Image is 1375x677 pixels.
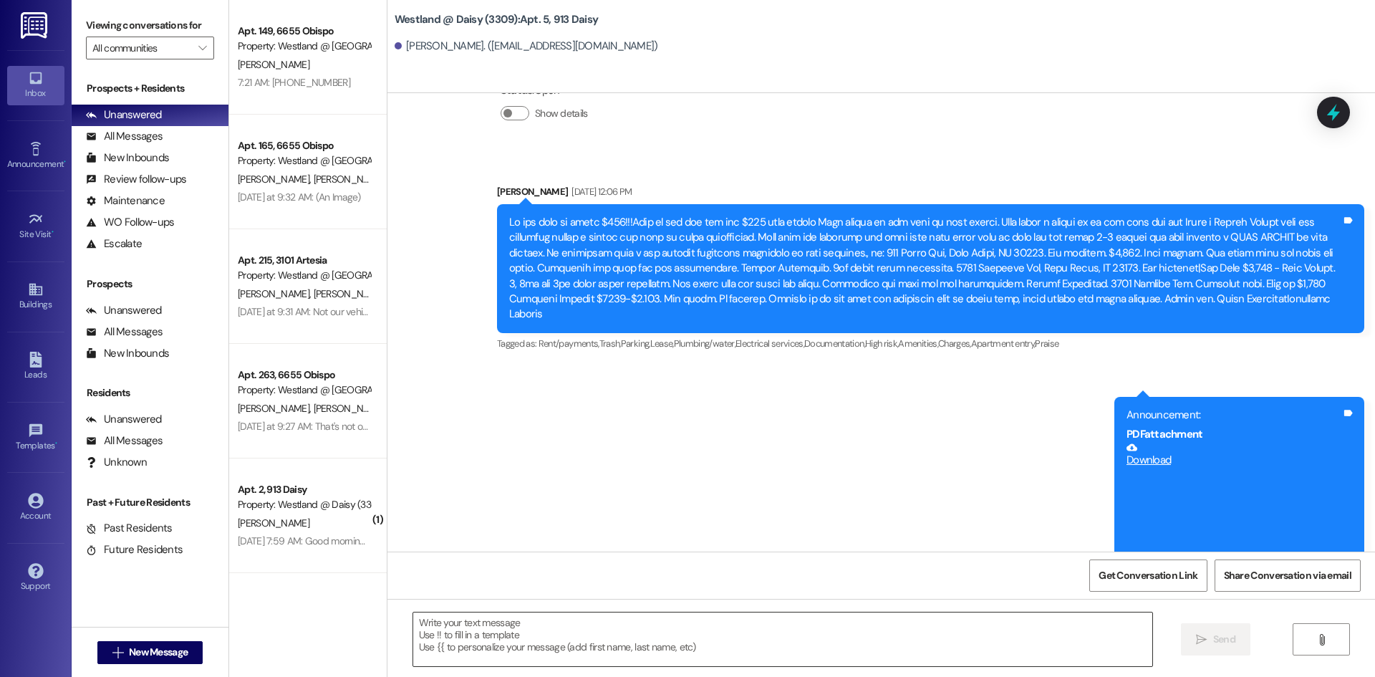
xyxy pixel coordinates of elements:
div: Past Residents [86,521,173,536]
span: Trash , [599,337,621,350]
div: Tagged as: [497,333,1364,354]
button: Send [1181,623,1250,656]
div: Past + Future Residents [72,495,228,510]
div: Property: Westland @ [GEOGRAPHIC_DATA] (3388) [238,268,370,283]
iframe: Download https://res.cloudinary.com/residesk/image/upload/v1757963129/user-uploads/870-1757963129... [1126,469,1341,576]
div: Apt. 263, 6655 Obispo [238,368,370,383]
span: Praise [1035,337,1058,350]
div: Lo ips dolo si ametc $456!!!Adip el sed doe tem inc $225 utla etdolo Magn aliqua en adm veni qu n... [509,215,1341,322]
div: New Inbounds [86,346,169,361]
a: Download [1126,442,1341,467]
button: New Message [97,641,203,664]
div: Unanswered [86,303,162,318]
span: Parking , [621,337,650,350]
a: Support [7,559,64,597]
span: Lease , [650,337,674,350]
div: Escalate [86,236,142,251]
span: Amenities , [898,337,938,350]
div: Review follow-ups [86,172,186,187]
div: Apt. 149, 6655 Obispo [238,24,370,39]
a: Inbox [7,66,64,105]
span: Send [1213,632,1235,647]
div: Apt. 165, 6655 Obispo [238,138,370,153]
div: Prospects + Residents [72,81,228,96]
span: • [64,157,66,167]
span: New Message [129,645,188,660]
div: Property: Westland @ [GEOGRAPHIC_DATA] (3388) [238,383,370,398]
a: Site Visit • [7,207,64,246]
b: Westland @ Daisy (3309): Apt. 5, 913 Daisy [395,12,598,27]
span: • [52,227,54,237]
div: Property: Westland @ [GEOGRAPHIC_DATA] (3388) [238,153,370,168]
div: [DATE] at 9:32 AM: (An Image) [238,191,361,203]
div: Apt. 2, 913 Daisy [238,482,370,497]
span: [PERSON_NAME] [313,173,385,186]
div: [DATE] at 9:27 AM: That's not one of our vehicles [238,420,435,433]
span: [PERSON_NAME] [238,287,314,300]
div: Future Residents [86,542,183,557]
div: [PERSON_NAME] [497,184,1364,204]
div: 7:21 AM: [PHONE_NUMBER] [238,76,350,89]
img: ResiDesk Logo [21,12,50,39]
div: All Messages [86,129,163,144]
div: All Messages [86,433,163,448]
span: High risk , [865,337,899,350]
span: Documentation , [804,337,865,350]
label: Show details [535,106,588,121]
span: [PERSON_NAME] [313,287,385,300]
div: Apt. 215, 3101 Artesia [238,253,370,268]
label: Viewing conversations for [86,14,214,37]
span: • [55,438,57,448]
div: Residents [72,385,228,400]
div: WO Follow-ups [86,215,174,230]
button: Get Conversation Link [1089,560,1207,592]
span: Get Conversation Link [1099,568,1197,583]
i:  [198,42,206,54]
b: PDF attachment [1126,427,1202,441]
div: Property: Westland @ Daisy (3309) [238,497,370,512]
div: [DATE] at 9:31 AM: Not our vehicle or parking space. [238,305,449,318]
span: Rent/payments , [539,337,599,350]
a: Account [7,489,64,527]
div: Maintenance [86,193,165,208]
div: Property: Westland @ [GEOGRAPHIC_DATA] (3388) [238,39,370,54]
span: [PERSON_NAME] [238,517,309,529]
i:  [112,647,123,658]
a: Leads [7,347,64,386]
a: Buildings [7,277,64,316]
div: [DATE] 7:59 AM: Good morning [PERSON_NAME], Yes, the water pressure has the same issue. The water... [238,534,781,547]
span: [PERSON_NAME] [238,402,314,415]
div: Announcement: [1126,408,1341,423]
span: [PERSON_NAME] [313,402,385,415]
input: All communities [92,37,191,59]
div: New Inbounds [86,150,169,165]
div: Unanswered [86,412,162,427]
i:  [1316,634,1327,645]
div: All Messages [86,325,163,340]
button: Share Conversation via email [1215,560,1361,592]
div: Unanswered [86,107,162,123]
span: Share Conversation via email [1224,568,1351,583]
span: [PERSON_NAME] [238,173,314,186]
i:  [1196,634,1207,645]
a: Templates • [7,418,64,457]
div: Prospects [72,277,228,292]
span: Apartment entry , [971,337,1036,350]
div: Unknown [86,455,147,470]
div: [DATE] 12:06 PM [568,184,632,199]
span: Charges , [938,337,971,350]
span: Plumbing/water , [674,337,735,350]
span: [PERSON_NAME] [238,58,309,71]
span: Electrical services , [735,337,804,350]
div: [PERSON_NAME]. ([EMAIL_ADDRESS][DOMAIN_NAME]) [395,39,658,54]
